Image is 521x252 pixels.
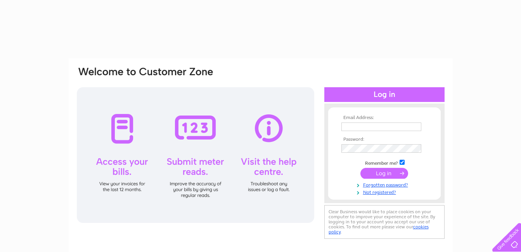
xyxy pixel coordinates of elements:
[341,181,429,188] a: Forgotten password?
[341,188,429,195] a: Not registered?
[329,224,429,235] a: cookies policy
[360,168,408,179] input: Submit
[339,137,429,142] th: Password:
[339,159,429,166] td: Remember me?
[324,205,445,239] div: Clear Business would like to place cookies on your computer to improve your experience of the sit...
[339,115,429,121] th: Email Address:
